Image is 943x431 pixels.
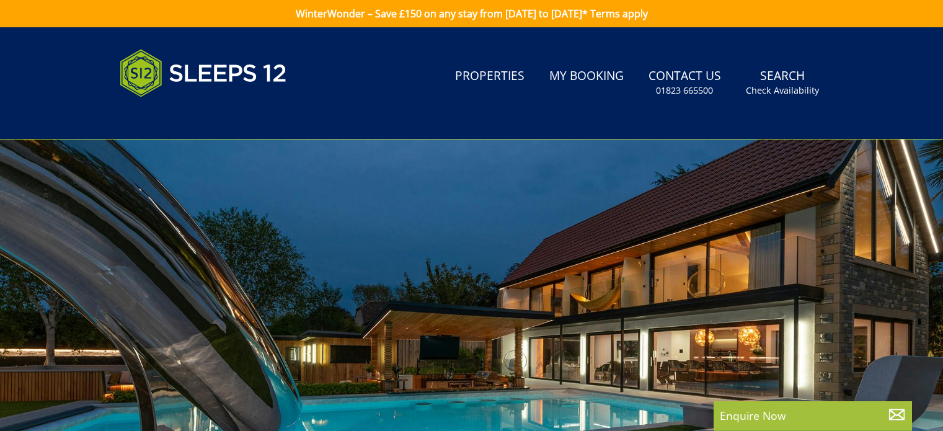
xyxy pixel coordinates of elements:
iframe: Customer reviews powered by Trustpilot [113,112,244,122]
small: Check Availability [746,84,819,97]
img: Sleeps 12 [120,42,287,104]
small: 01823 665500 [656,84,713,97]
a: SearchCheck Availability [741,63,824,103]
a: Properties [450,63,529,91]
a: My Booking [544,63,629,91]
a: Contact Us01823 665500 [644,63,726,103]
p: Enquire Now [720,407,906,424]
